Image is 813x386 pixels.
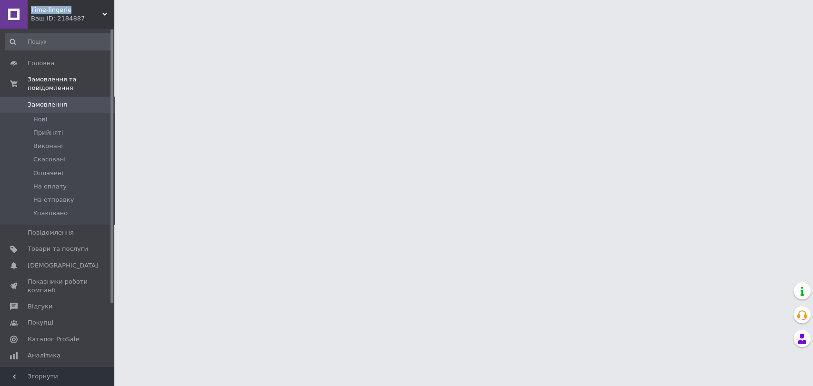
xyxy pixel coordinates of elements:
div: Ваш ID: 2184887 [31,14,114,23]
span: Time-lingerie [31,6,102,14]
span: Замовлення та повідомлення [28,75,114,92]
span: На оплату [33,182,67,191]
span: Оплачені [33,169,63,178]
span: Повідомлення [28,228,74,237]
span: [DEMOGRAPHIC_DATA] [28,261,98,270]
span: Головна [28,59,54,68]
span: Замовлення [28,100,67,109]
input: Пошук [5,33,112,50]
span: Відгуки [28,302,52,311]
span: Каталог ProSale [28,335,79,344]
span: Товари та послуги [28,245,88,253]
span: Виконані [33,142,63,150]
span: Показники роботи компанії [28,277,88,295]
span: Аналітика [28,351,60,360]
span: Покупці [28,318,53,327]
span: Прийняті [33,129,63,137]
span: Нові [33,115,47,124]
span: Упаковано [33,209,68,218]
span: На отправку [33,196,74,204]
span: Скасовані [33,155,66,164]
